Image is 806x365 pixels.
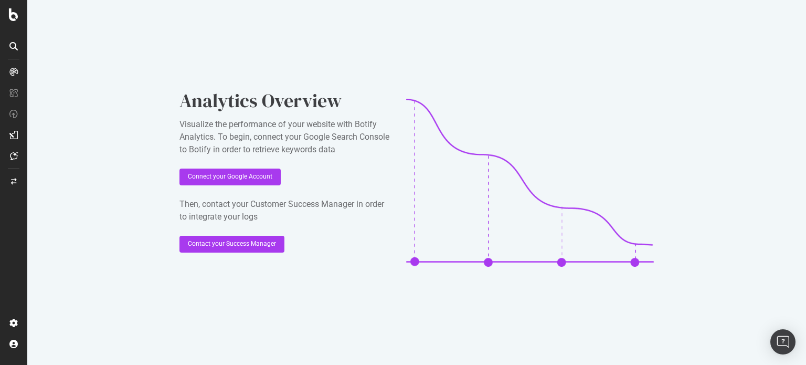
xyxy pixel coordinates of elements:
[188,239,276,248] div: Contact your Success Manager
[179,88,389,114] div: Analytics Overview
[188,172,272,181] div: Connect your Google Account
[179,169,281,185] button: Connect your Google Account
[179,118,389,156] div: Visualize the performance of your website with Botify Analytics. To begin, connect your Google Se...
[770,329,796,354] div: Open Intercom Messenger
[406,99,654,267] img: CaL_T18e.png
[179,198,389,223] div: Then, contact your Customer Success Manager in order to integrate your logs
[179,236,284,253] button: Contact your Success Manager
